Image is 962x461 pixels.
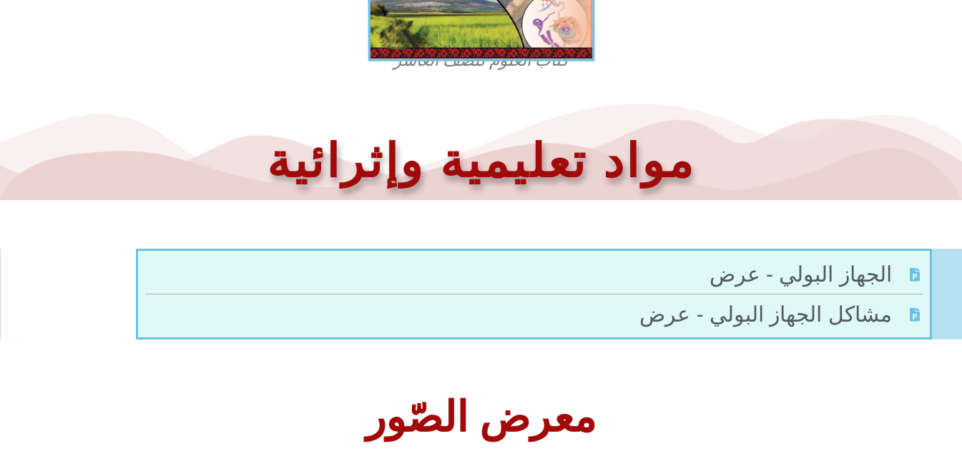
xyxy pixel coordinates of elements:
[639,298,895,330] span: مشاكل الجهاز البولي - عرض
[310,49,653,72] figcaption: كتاب العلوم للصف العاشر
[7,132,955,192] h1: مواد تعليمية وإثرائية
[710,258,895,290] span: الجهاز البولي - عرض
[145,258,923,290] a: الجهاز البولي - عرض
[7,397,955,439] h2: معرض الصّور
[145,298,923,330] a: مشاكل الجهاز البولي - عرض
